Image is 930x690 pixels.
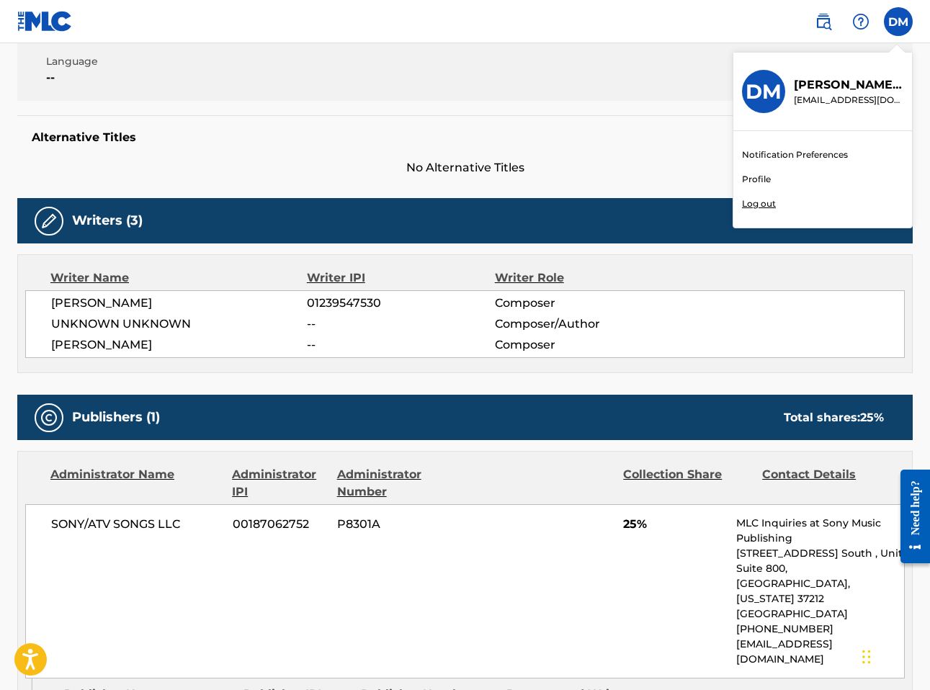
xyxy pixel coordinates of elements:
[809,7,838,36] a: Public Search
[860,411,884,424] span: 25 %
[72,212,143,229] h5: Writers (3)
[495,269,666,287] div: Writer Role
[233,516,326,533] span: 00187062752
[72,409,160,426] h5: Publishers (1)
[50,466,221,501] div: Administrator Name
[495,315,666,333] span: Composer/Author
[46,69,259,86] span: --
[46,54,259,69] span: Language
[736,516,904,546] p: MLC Inquiries at Sony Music Publishing
[17,11,73,32] img: MLC Logo
[307,269,495,287] div: Writer IPI
[784,409,884,426] div: Total shares:
[50,269,307,287] div: Writer Name
[742,173,771,186] a: Profile
[815,13,832,30] img: search
[307,295,494,312] span: 01239547530
[736,622,904,637] p: [PHONE_NUMBER]
[232,466,326,501] div: Administrator IPI
[846,7,875,36] div: Help
[746,79,782,104] h3: DM
[736,637,904,667] p: [EMAIL_ADDRESS][DOMAIN_NAME]
[51,516,222,533] span: SONY/ATV SONGS LLC
[307,336,494,354] span: --
[623,516,725,533] span: 25%
[736,606,904,622] p: [GEOGRAPHIC_DATA]
[17,159,913,176] span: No Alternative Titles
[736,546,904,576] p: [STREET_ADDRESS] South , Unit Suite 800,
[794,94,903,107] p: bugmeiners@gmail.com
[51,315,307,333] span: UNKNOWN UNKNOWN
[337,466,465,501] div: Administrator Number
[852,13,869,30] img: help
[736,576,904,606] p: [GEOGRAPHIC_DATA], [US_STATE] 37212
[495,295,666,312] span: Composer
[495,336,666,354] span: Composer
[51,295,307,312] span: [PERSON_NAME]
[307,315,494,333] span: --
[762,466,890,501] div: Contact Details
[890,459,930,575] iframe: Resource Center
[623,466,751,501] div: Collection Share
[32,130,898,145] h5: Alternative Titles
[794,76,903,94] p: David Meiners
[884,7,913,36] div: User Menu
[51,336,307,354] span: [PERSON_NAME]
[858,621,930,690] iframe: Chat Widget
[862,635,871,678] div: Drag
[742,197,776,210] p: Log out
[40,409,58,426] img: Publishers
[337,516,465,533] span: P8301A
[742,148,848,161] a: Notification Preferences
[40,212,58,230] img: Writers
